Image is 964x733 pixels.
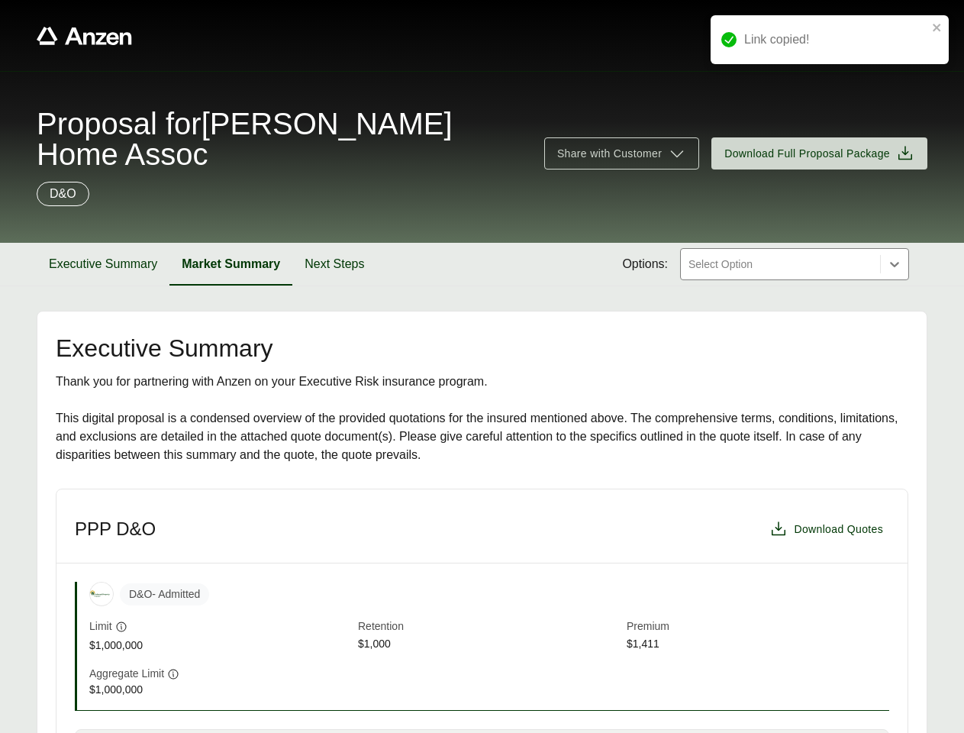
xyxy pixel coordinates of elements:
h3: PPP D&O [75,518,156,541]
span: $1,411 [627,636,889,654]
h2: Executive Summary [56,336,908,360]
span: Retention [358,618,621,636]
button: Market Summary [169,243,292,286]
span: Limit [89,618,112,635]
div: Thank you for partnering with Anzen on your Executive Risk insurance program. This digital propos... [56,373,908,464]
span: Premium [627,618,889,636]
button: Share with Customer [544,137,699,170]
button: Executive Summary [37,243,169,286]
a: Anzen website [37,27,132,45]
div: Link copied! [744,31,927,49]
span: Aggregate Limit [89,666,164,682]
button: close [932,21,943,34]
span: Share with Customer [557,146,662,162]
span: Options: [622,255,668,273]
span: $1,000,000 [89,682,352,698]
button: Next Steps [292,243,376,286]
span: Download Quotes [794,521,883,538]
span: Proposal for [PERSON_NAME] Home Assoc [37,108,526,170]
button: Download Full Proposal Package [711,137,927,170]
span: $1,000,000 [89,638,352,654]
button: Download Quotes [763,514,889,544]
p: D&O [50,185,76,203]
span: Download Full Proposal Package [724,146,890,162]
span: $1,000 [358,636,621,654]
img: Preferred Property Program [90,583,113,605]
span: D&O - Admitted [120,583,209,605]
